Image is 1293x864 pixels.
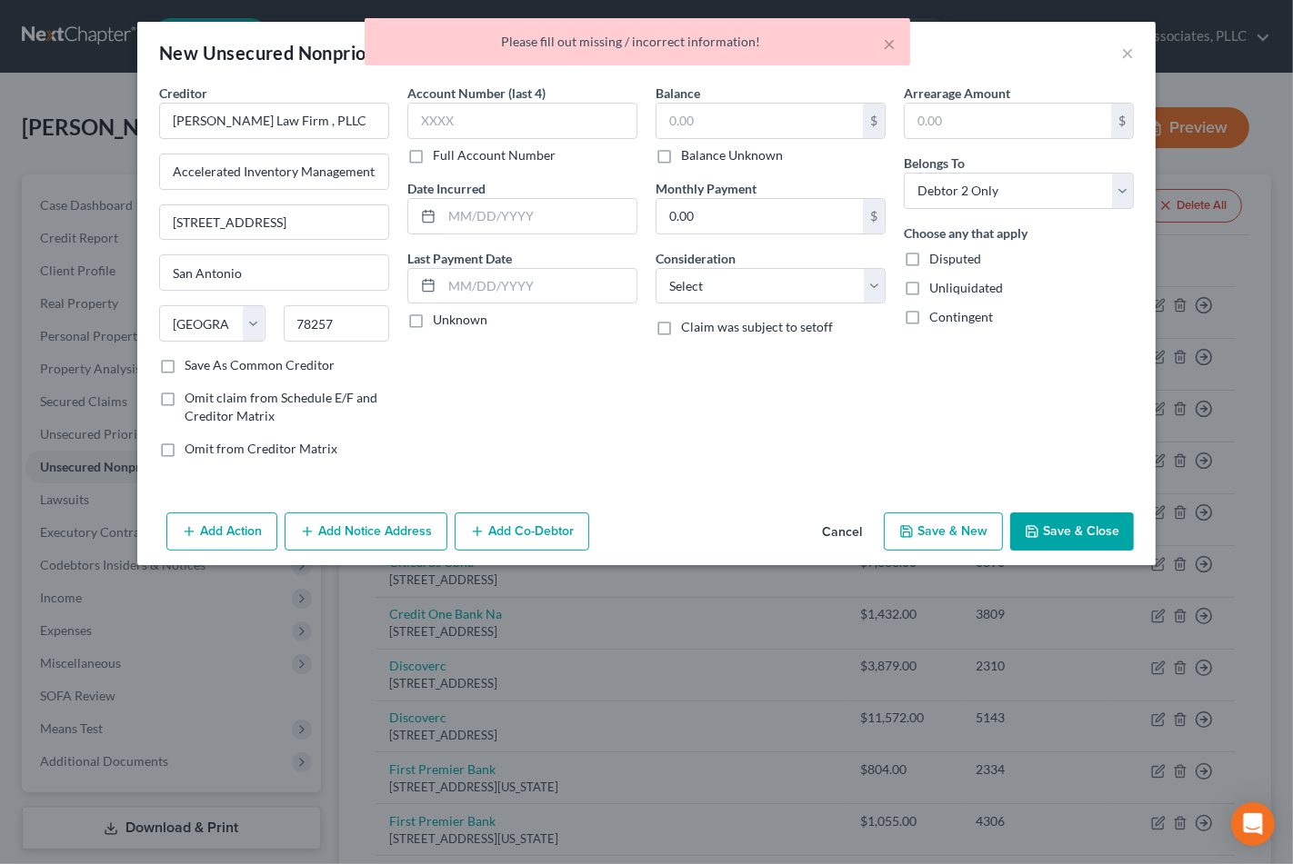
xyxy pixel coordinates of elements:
[1231,802,1275,846] div: Open Intercom Messenger
[379,33,896,51] div: Please fill out missing / incorrect information!
[681,146,783,164] label: Balance Unknown
[433,146,556,164] label: Full Account Number
[185,356,335,374] label: Save As Common Creditor
[159,85,207,101] span: Creditor
[905,104,1111,138] input: 0.00
[1010,512,1134,551] button: Save & Close
[284,305,390,342] input: Enter zip...
[442,199,636,233] input: MM/DD/YYYY
[407,103,637,139] input: XXXX
[863,199,885,233] div: $
[442,269,636,303] input: MM/DD/YYYY
[904,155,965,171] span: Belongs To
[904,84,1010,103] label: Arrearage Amount
[455,512,589,551] button: Add Co-Debtor
[160,154,388,189] input: Enter address...
[656,179,757,198] label: Monthly Payment
[185,441,337,456] span: Omit from Creditor Matrix
[185,390,377,423] span: Omit claim from Schedule E/F and Creditor Matrix
[407,249,512,268] label: Last Payment Date
[656,84,700,103] label: Balance
[929,309,993,324] span: Contingent
[904,223,1027,243] label: Choose any that apply
[407,179,486,198] label: Date Incurred
[159,103,389,139] input: Search creditor by name...
[433,311,487,329] label: Unknown
[1111,104,1133,138] div: $
[656,249,736,268] label: Consideration
[160,205,388,240] input: Apt, Suite, etc...
[863,104,885,138] div: $
[657,199,863,233] input: 0.00
[929,251,981,266] span: Disputed
[929,280,1003,295] span: Unliquidated
[160,255,388,290] input: Enter city...
[807,514,877,551] button: Cancel
[884,512,1003,551] button: Save & New
[285,512,447,551] button: Add Notice Address
[681,319,833,334] span: Claim was subject to setoff
[166,512,277,551] button: Add Action
[407,84,546,103] label: Account Number (last 4)
[883,33,896,55] button: ×
[657,104,863,138] input: 0.00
